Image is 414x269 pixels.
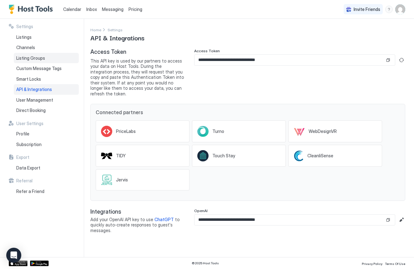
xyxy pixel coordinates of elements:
[194,55,385,65] input: Input Field
[212,153,235,159] span: Touch Stay
[16,155,29,160] span: Export
[354,7,380,12] span: Invite Friends
[16,97,53,103] span: User Management
[63,6,81,13] a: Calendar
[309,129,337,134] span: WebDesignVR
[16,55,45,61] span: Listing Groups
[102,7,124,12] span: Messaging
[288,120,382,142] a: WebDesignVR
[96,109,400,115] span: Connected partners
[63,7,81,12] span: Calendar
[90,26,101,33] a: Home
[108,26,123,33] div: Breadcrumb
[192,120,286,142] a: Turno
[16,87,52,92] span: API & Integrations
[16,66,62,71] span: Custom Message Tags
[108,26,123,33] a: Settings
[194,215,385,225] input: Input Field
[14,186,79,197] a: Refer a Friend
[16,131,29,137] span: Profile
[14,105,79,116] a: Direct Booking
[14,163,79,173] a: Data Export
[194,48,220,53] span: Access Token
[288,145,382,167] a: CleanliSense
[385,262,405,266] span: Terms Of Use
[90,217,184,233] span: Add your OpenAI API key to use to quickly auto-create responses to guest's messages.
[395,4,405,14] div: User profile
[14,74,79,84] a: Smart Locks
[192,145,286,167] a: Touch Stay
[16,45,35,50] span: Channels
[6,248,21,263] div: Open Intercom Messenger
[16,142,42,147] span: Subscription
[212,129,224,134] span: Turno
[9,5,56,14] a: Host Tools Logo
[16,24,33,29] span: Settings
[398,56,405,64] button: Generate new token
[307,153,333,159] span: CleanliSense
[14,53,79,63] a: Listing Groups
[90,48,184,56] span: Access Token
[192,261,219,265] span: © 2025 Host Tools
[90,28,101,32] span: Home
[14,32,79,43] a: Listings
[362,262,382,266] span: Privacy Policy
[14,42,79,53] a: Channels
[385,57,391,63] button: Copy
[16,108,46,113] span: Direct Booking
[385,217,391,223] button: Copy
[96,169,189,190] a: Jervis
[96,120,189,142] a: PriceLabs
[129,7,142,12] span: Pricing
[90,208,184,216] span: Integrations
[16,34,32,40] span: Listings
[116,153,126,159] span: TIDY
[14,63,79,74] a: Custom Message Tags
[14,129,79,139] a: Profile
[9,261,28,266] a: App Store
[16,189,44,194] span: Refer a Friend
[90,26,101,33] div: Breadcrumb
[14,139,79,150] a: Subscription
[398,216,405,224] button: Edit
[90,58,184,97] span: This API key is used by our partners to access your data on Host Tools. During the integration pr...
[154,217,174,222] a: ChatGPT
[16,121,43,126] span: User Settings
[30,261,49,266] a: Google Play Store
[116,177,128,183] span: Jervis
[108,28,123,32] span: Settings
[96,145,189,167] a: TIDY
[16,165,40,171] span: Data Export
[86,6,97,13] a: Inbox
[385,6,393,13] div: menu
[90,33,144,42] span: API & Integrations
[102,6,124,13] a: Messaging
[362,260,382,266] a: Privacy Policy
[14,84,79,95] a: API & Integrations
[86,7,97,12] span: Inbox
[116,129,136,134] span: PriceLabs
[16,178,33,184] span: Referral
[194,208,208,213] span: OpenAI
[14,95,79,105] a: User Management
[385,260,405,266] a: Terms Of Use
[16,76,41,82] span: Smart Locks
